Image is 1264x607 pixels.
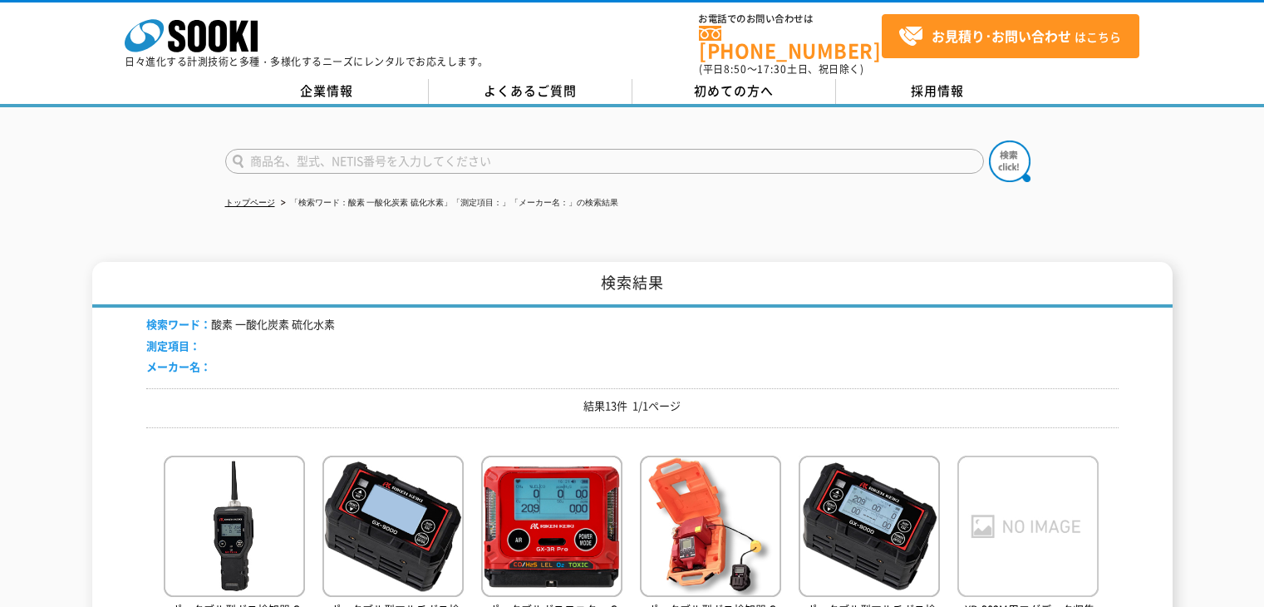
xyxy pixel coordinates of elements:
[724,62,747,76] span: 8:50
[836,79,1040,104] a: 採用情報
[322,456,464,601] img: GX-9000
[699,62,863,76] span: (平日 ～ 土日、祝日除く)
[757,62,787,76] span: 17:30
[989,141,1030,182] img: btn_search.png
[699,14,882,24] span: お電話でのお問い合わせは
[225,198,275,207] a: トップページ
[278,195,619,212] li: 「検索ワード：酸素 一酸化炭素 硫化水素」「測定項目：」「メーカー名：」の検索結果
[799,456,940,601] img: GX-9000(メタン/酸素/硫化水素/一酸化炭素)
[164,456,305,601] img: GX-Force TYPEA(CH4･O2･CO･H2S)
[225,149,984,174] input: 商品名、型式、NETIS番号を入力してください
[225,79,429,104] a: 企業情報
[640,456,781,601] img: GX-2100 typeA(メタン/酸素/硫化水素/一酸化炭素)
[632,79,836,104] a: 初めての方へ
[932,26,1071,46] strong: お見積り･お問い合わせ
[146,397,1119,415] p: 結果13件 1/1ページ
[146,316,335,333] li: 酸素 一酸化炭素 硫化水素
[92,262,1173,308] h1: 検索結果
[882,14,1139,58] a: お見積り･お問い合わせはこちら
[898,24,1121,49] span: はこちら
[699,26,882,60] a: [PHONE_NUMBER]
[146,358,211,374] span: メーカー名：
[125,57,489,67] p: 日々進化する計測技術と多種・多様化するニーズにレンタルでお応えします。
[146,316,211,332] span: 検索ワード：
[429,79,632,104] a: よくあるご質問
[481,456,622,601] img: GX-3R Pro(メタン/酸素/硫化水素/一酸化炭素/二酸化硫黄)
[146,338,200,353] span: 測定項目：
[694,81,774,100] span: 初めての方へ
[957,456,1099,601] img: XP-302ML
